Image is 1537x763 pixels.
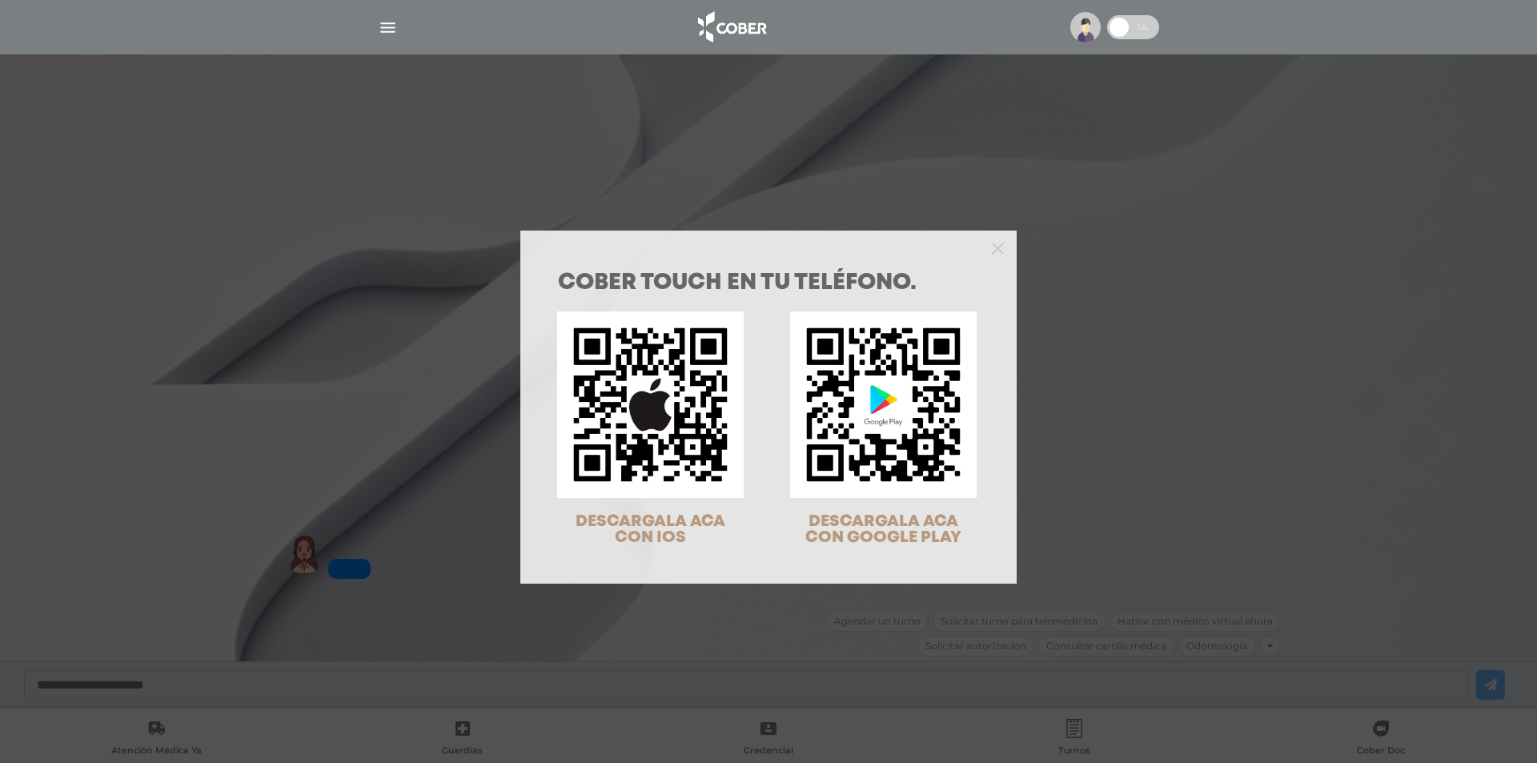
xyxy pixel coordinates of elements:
[558,272,979,295] h1: COBER TOUCH en tu teléfono.
[790,311,977,498] img: qr-code
[576,514,725,545] span: DESCARGALA ACA CON IOS
[992,240,1004,255] button: Close
[805,514,961,545] span: DESCARGALA ACA CON GOOGLE PLAY
[557,311,744,498] img: qr-code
